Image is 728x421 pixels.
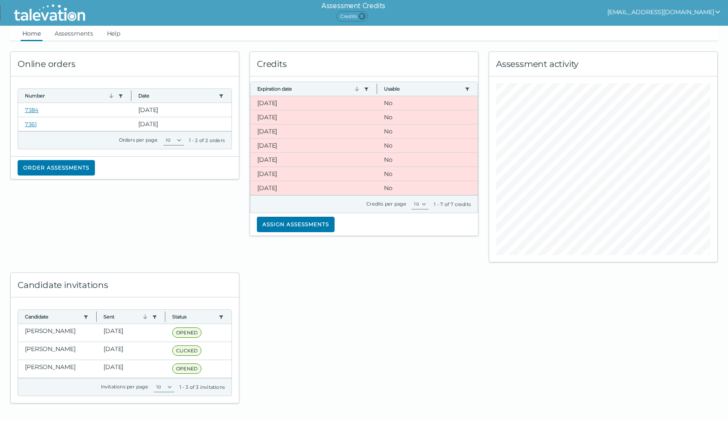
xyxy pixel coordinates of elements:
button: Number [25,92,115,99]
button: Sent [104,313,149,320]
button: Column resize handle [128,86,134,105]
button: Column resize handle [162,307,168,326]
clr-dg-cell: No [377,124,478,138]
clr-dg-cell: [DATE] [97,324,165,342]
div: Credits [250,52,478,76]
span: Credits [336,11,368,21]
clr-dg-cell: [DATE] [131,117,231,131]
clr-dg-cell: [PERSON_NAME] [18,360,97,378]
clr-dg-cell: [DATE] [250,139,377,152]
clr-dg-cell: [DATE] [97,342,165,360]
button: Column resize handle [374,79,380,98]
div: 1 - 7 of 7 credits [434,201,471,208]
button: Candidate [25,313,80,320]
button: Status [172,313,215,320]
clr-dg-cell: [DATE] [250,153,377,167]
clr-dg-cell: [PERSON_NAME] [18,324,97,342]
div: Assessment activity [489,52,717,76]
span: 0 [359,13,366,20]
div: Candidate invitations [11,273,239,297]
button: show user actions [607,7,721,17]
img: Talevation_Logo_Transparent_white.png [10,2,89,24]
label: Credits per page [366,201,406,207]
a: 7361 [25,121,37,127]
label: Orders per page [119,137,158,143]
clr-dg-cell: No [377,139,478,152]
span: OPENED [172,327,201,338]
clr-dg-cell: No [377,153,478,167]
clr-dg-cell: [DATE] [250,167,377,181]
a: Assessments [53,26,95,41]
clr-dg-cell: No [377,96,478,110]
h6: Assessment Credits [321,1,385,11]
clr-dg-cell: [DATE] [250,124,377,138]
a: 7384 [25,106,39,113]
clr-dg-cell: No [377,110,478,124]
div: Online orders [11,52,239,76]
clr-dg-cell: [DATE] [131,103,231,117]
label: Invitations per page [101,384,149,390]
clr-dg-cell: [DATE] [250,96,377,110]
a: Help [105,26,122,41]
clr-dg-cell: [PERSON_NAME] [18,342,97,360]
button: Expiration date [257,85,360,92]
clr-dg-cell: [DATE] [97,360,165,378]
button: Assign assessments [257,217,335,232]
span: OPENED [172,363,201,374]
button: Order assessments [18,160,95,176]
a: Home [21,26,43,41]
span: CLICKED [172,345,201,356]
div: 1 - 3 of 3 invitations [180,384,225,391]
clr-dg-cell: No [377,181,478,195]
clr-dg-cell: [DATE] [250,181,377,195]
div: 1 - 2 of 2 orders [189,137,225,144]
clr-dg-cell: [DATE] [250,110,377,124]
button: Usable [384,85,461,92]
button: Date [138,92,215,99]
button: Column resize handle [94,307,99,326]
clr-dg-cell: No [377,167,478,181]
